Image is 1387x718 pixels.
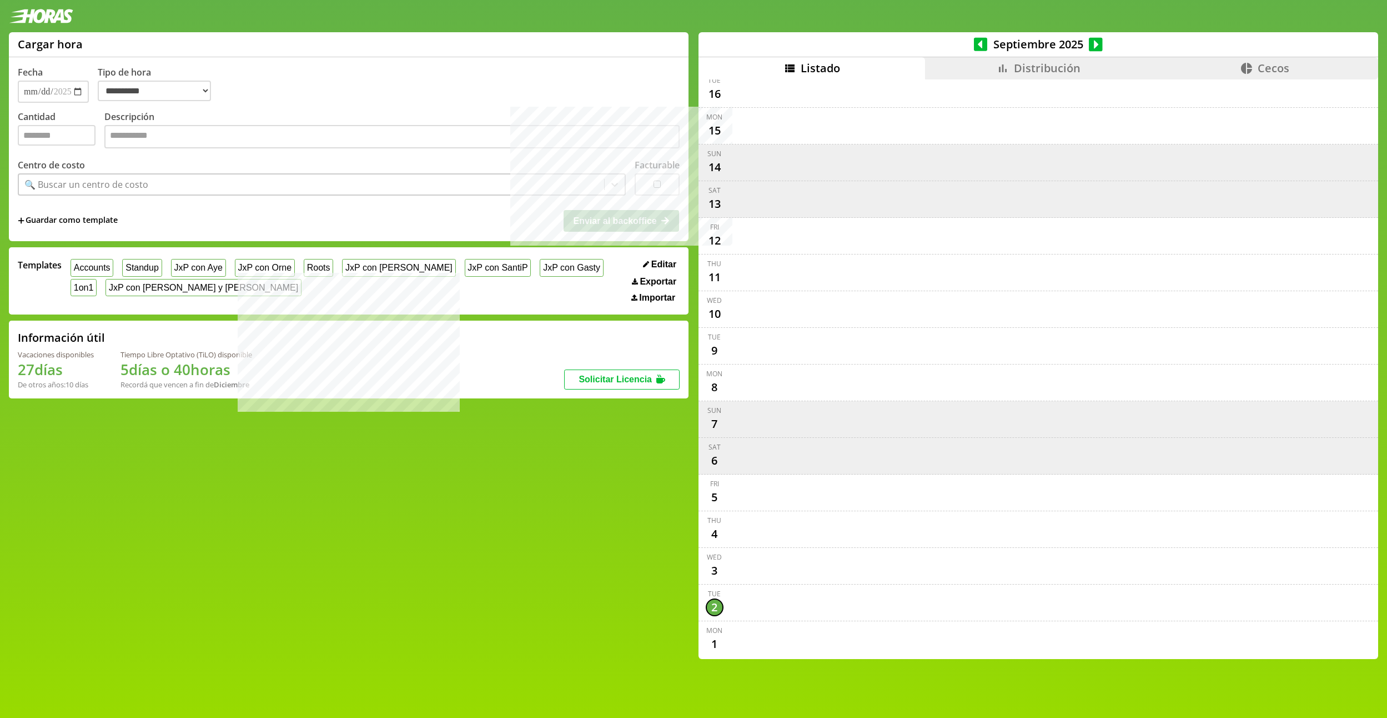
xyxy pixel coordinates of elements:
[635,159,680,171] label: Facturable
[710,479,719,488] div: Fri
[706,525,723,543] div: 4
[708,442,721,452] div: Sat
[706,378,723,396] div: 8
[71,279,97,296] button: 1on1
[104,125,680,148] textarea: Descripción
[698,79,1378,658] div: scrollable content
[651,260,676,270] span: Editar
[706,268,723,286] div: 11
[629,276,680,287] button: Exportar
[304,259,333,276] button: Roots
[18,330,105,345] h2: Información útil
[465,259,531,276] button: JxP con SantiP
[706,195,723,213] div: 13
[710,222,719,232] div: Fri
[706,562,723,580] div: 3
[18,66,43,78] label: Fecha
[706,158,723,176] div: 14
[706,452,723,470] div: 6
[707,552,722,562] div: Wed
[707,516,721,525] div: Thu
[706,369,722,378] div: Mon
[706,342,723,360] div: 9
[18,37,83,52] h1: Cargar hora
[171,259,226,276] button: JxP con Aye
[9,9,73,23] img: logotipo
[987,37,1089,52] span: Septiembre 2025
[18,215,118,227] span: +Guardar como template
[706,85,723,103] div: 16
[18,360,94,380] h1: 27 días
[18,259,62,271] span: Templates
[24,178,148,191] div: 🔍 Buscar un centro de costo
[579,375,652,384] span: Solicitar Licencia
[706,122,723,139] div: 15
[342,259,455,276] button: JxP con [PERSON_NAME]
[122,259,162,276] button: Standup
[71,259,113,276] button: Accounts
[706,305,723,323] div: 10
[707,149,721,158] div: Sun
[540,259,603,276] button: JxP con Gasty
[120,350,252,360] div: Tiempo Libre Optativo (TiLO) disponible
[707,406,721,415] div: Sun
[104,111,680,151] label: Descripción
[706,635,723,653] div: 1
[18,380,94,390] div: De otros años: 10 días
[640,259,680,270] button: Editar
[640,277,676,287] span: Exportar
[214,380,249,390] b: Diciembre
[706,232,723,250] div: 12
[1258,61,1289,76] span: Cecos
[706,599,723,616] div: 2
[706,415,723,433] div: 7
[707,259,721,268] div: Thu
[639,293,675,303] span: Importar
[120,380,252,390] div: Recordá que vencen a fin de
[706,112,722,122] div: Mon
[18,350,94,360] div: Vacaciones disponibles
[105,279,301,296] button: JxP con [PERSON_NAME] y [PERSON_NAME]
[18,125,96,146] input: Cantidad
[98,66,220,103] label: Tipo de hora
[18,215,24,227] span: +
[235,259,295,276] button: JxP con Orne
[707,296,722,305] div: Wed
[801,61,840,76] span: Listado
[564,370,680,390] button: Solicitar Licencia
[708,186,721,195] div: Sat
[18,111,104,151] label: Cantidad
[98,81,211,101] select: Tipo de hora
[708,589,721,599] div: Tue
[1014,61,1081,76] span: Distribución
[706,488,723,506] div: 5
[708,76,721,85] div: Tue
[18,159,85,171] label: Centro de costo
[120,360,252,380] h1: 5 días o 40 horas
[706,626,722,635] div: Mon
[708,332,721,342] div: Tue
